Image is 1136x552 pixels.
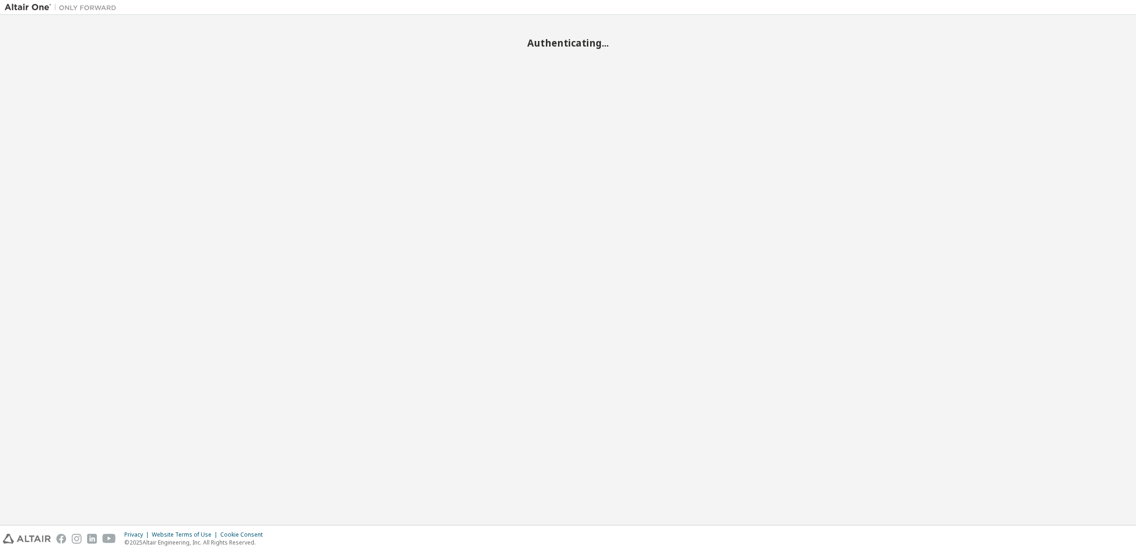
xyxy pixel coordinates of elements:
div: Website Terms of Use [152,531,220,538]
img: linkedin.svg [87,534,97,544]
img: altair_logo.svg [3,534,51,544]
img: facebook.svg [56,534,66,544]
img: instagram.svg [72,534,82,544]
p: © 2025 Altair Engineering, Inc. All Rights Reserved. [124,538,268,546]
div: Privacy [124,531,152,538]
div: Cookie Consent [220,531,268,538]
h2: Authenticating... [5,37,1131,49]
img: youtube.svg [102,534,116,544]
img: Altair One [5,3,121,12]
